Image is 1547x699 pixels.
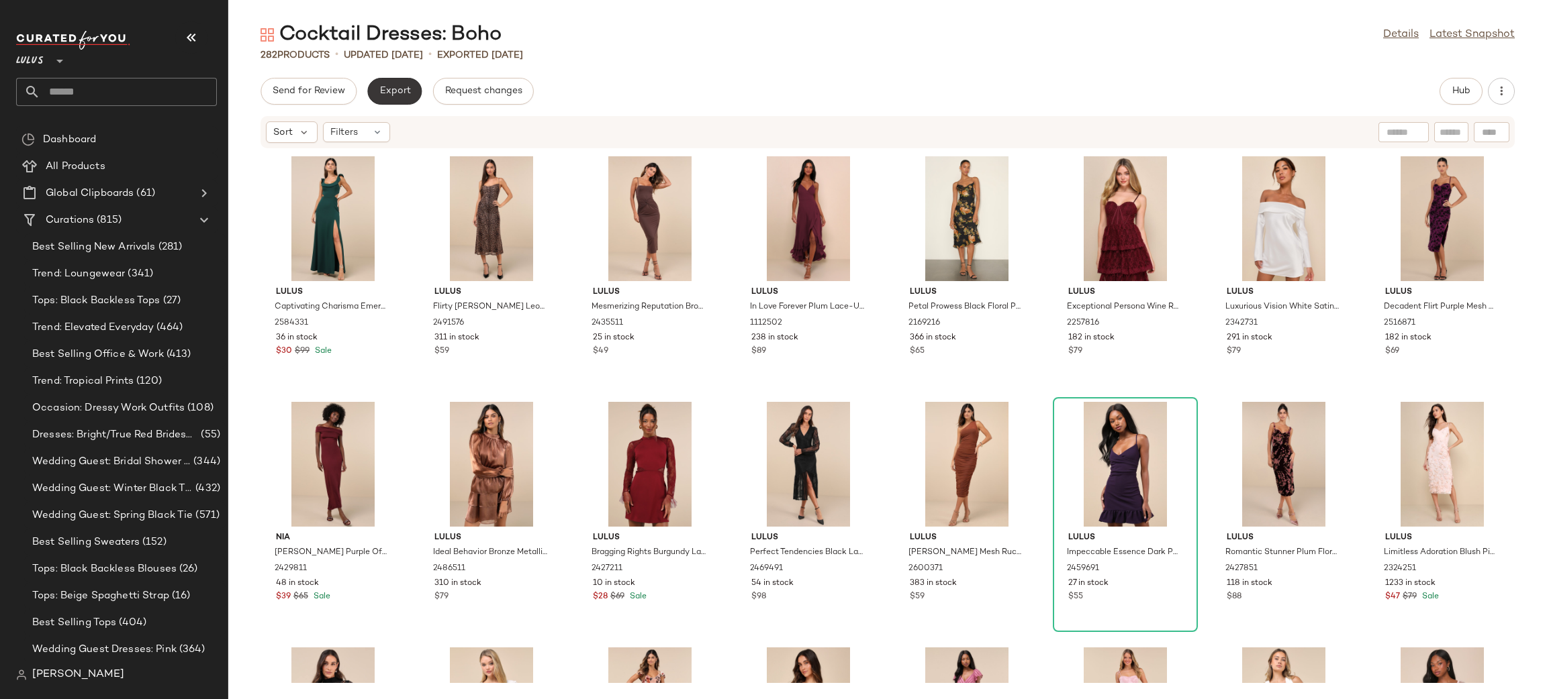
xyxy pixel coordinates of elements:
[273,125,293,140] span: Sort
[434,286,549,299] span: Lulus
[751,345,766,358] span: $89
[134,186,155,201] span: (61)
[1429,27,1515,43] a: Latest Snapshot
[1385,578,1436,590] span: 1233 in stock
[140,535,167,550] span: (152)
[154,320,183,335] span: (464)
[116,615,146,631] span: (404)
[593,578,635,590] span: 10 in stock
[434,332,479,344] span: 311 in stock
[43,132,96,148] span: Dashboard
[1374,156,1510,281] img: 12065021_2516871.jpg
[433,301,547,313] span: Flirty [PERSON_NAME] Leopard Print Mesh Cowl Neck Midi Dress
[1067,301,1181,313] span: Exceptional Persona Wine Red Lace Tiered Bustier Midi Dress
[177,561,198,577] span: (26)
[1067,317,1099,329] span: 2257816
[751,578,794,590] span: 54 in stock
[1440,78,1483,105] button: Hub
[910,532,1024,544] span: Lulus
[1068,578,1109,590] span: 27 in stock
[32,615,116,631] span: Best Selling Tops
[1227,591,1241,603] span: $88
[16,669,27,680] img: svg%3e
[164,347,191,362] span: (413)
[272,86,345,97] span: Send for Review
[330,125,358,140] span: Filters
[16,31,130,50] img: cfy_white_logo.C9jOOHJF.svg
[908,317,940,329] span: 2169216
[593,345,608,358] span: $49
[1384,317,1415,329] span: 2516871
[32,667,124,683] span: [PERSON_NAME]
[434,532,549,544] span: Lulus
[134,374,162,389] span: (120)
[593,332,635,344] span: 25 in stock
[32,347,164,362] span: Best Selling Office & Work
[910,332,956,344] span: 366 in stock
[1384,563,1416,575] span: 2324251
[1384,301,1498,313] span: Decadent Flirt Purple Mesh Velvet Ruched Bodycon Midi Dress
[21,133,35,146] img: svg%3e
[1067,547,1181,559] span: Impeccable Essence Dark Purple Surplice Tiered Mini Dress
[1068,532,1182,544] span: Lulus
[276,591,291,603] span: $39
[198,427,220,443] span: (55)
[433,78,534,105] button: Request changes
[1068,345,1082,358] span: $79
[335,47,338,63] span: •
[1227,332,1272,344] span: 291 in stock
[593,591,608,603] span: $28
[1385,286,1499,299] span: Lulus
[1216,402,1352,527] img: 12008601_2427851.jpg
[193,481,220,496] span: (432)
[582,402,718,527] img: 11947861_2427211.jpg
[582,156,718,281] img: 12201221_2435511.jpg
[1374,402,1510,527] img: 11312061_2324251.jpg
[275,563,307,575] span: 2429811
[750,547,864,559] span: Perfect Tendencies Black Lace Button-Front Midi Dress
[32,374,134,389] span: Trend: Tropical Prints
[311,592,330,601] span: Sale
[261,28,274,42] img: svg%3e
[1385,332,1432,344] span: 182 in stock
[434,591,449,603] span: $79
[16,46,44,70] span: Lulus
[156,239,183,255] span: (281)
[433,563,465,575] span: 2486511
[908,301,1023,313] span: Petal Prowess Black Floral Print Lace-Up Cowl Midi Dress
[295,345,310,358] span: $99
[1419,592,1439,601] span: Sale
[275,317,308,329] span: 2584331
[1403,591,1417,603] span: $79
[379,86,410,97] span: Export
[191,454,220,470] span: (344)
[592,563,622,575] span: 2427211
[1058,402,1193,527] img: 11923801_2459691.jpg
[261,50,277,60] span: 282
[1068,332,1115,344] span: 182 in stock
[592,301,706,313] span: Mesmerizing Reputation Brown Twist-Front Bodycon Midi Dress
[276,578,319,590] span: 48 in stock
[1225,547,1340,559] span: Romantic Stunner Plum Floral Burnout Velvet Lace-Up Dress
[1068,286,1182,299] span: Lulus
[434,578,481,590] span: 310 in stock
[910,578,957,590] span: 383 in stock
[428,47,432,63] span: •
[750,301,864,313] span: In Love Forever Plum Lace-Up High-Low Maxi Dress
[367,78,422,105] button: Export
[1216,156,1352,281] img: 11417721_2342731.jpg
[1225,301,1340,313] span: Luxurious Vision White Satin Off-the-Shoulder Mini Dress
[169,588,191,604] span: (16)
[276,286,390,299] span: Lulus
[177,642,205,657] span: (364)
[1384,547,1498,559] span: Limitless Adoration Blush Pink 3D Floral Embroidered Midi Dress
[32,293,160,309] span: Tops: Black Backless Tops
[1385,532,1499,544] span: Lulus
[344,48,423,62] p: updated [DATE]
[32,642,177,657] span: Wedding Guest Dresses: Pink
[1225,317,1258,329] span: 2342731
[32,400,185,416] span: Occasion: Dressy Work Outfits
[265,156,401,281] img: 12428121_2584331.jpg
[741,156,876,281] img: 11176761_1112502.jpg
[1227,286,1341,299] span: Lulus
